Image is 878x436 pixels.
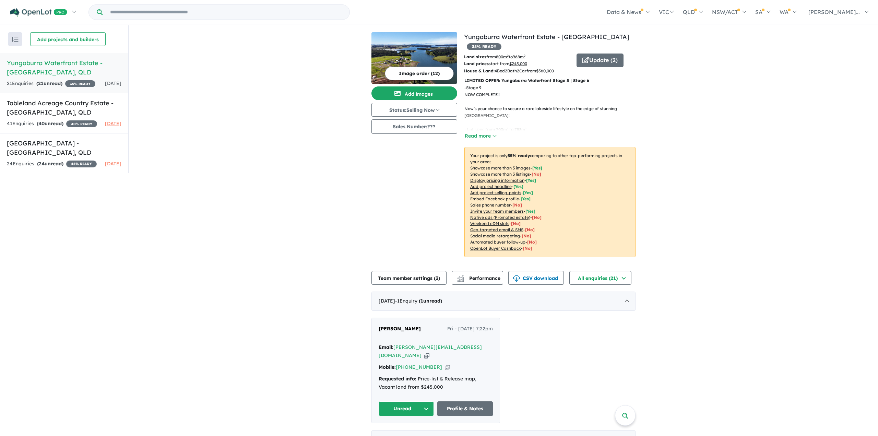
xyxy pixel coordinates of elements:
[464,68,495,73] b: House & Land:
[371,32,457,84] img: Yungaburra Waterfront Estate - Yungaburra
[512,202,522,208] span: [ No ]
[524,54,525,58] sup: 2
[436,275,438,281] span: 3
[445,364,450,371] button: Copy
[65,80,95,87] span: 35 % READY
[452,271,503,285] button: Performance
[513,54,525,59] u: 968 m
[505,68,507,73] u: 2
[470,221,509,226] u: Weekend eDM slots
[509,54,525,59] span: to
[38,80,44,86] span: 21
[517,68,519,73] u: 2
[532,172,541,177] span: [ No ]
[385,67,454,80] button: Image order (12)
[396,364,442,370] a: [PHONE_NUMBER]
[464,54,571,60] p: from
[10,8,67,17] img: Openlot PRO Logo White
[513,184,523,189] span: [ Yes ]
[525,227,535,232] span: [No]
[447,325,493,333] span: Fri - [DATE] 7:22pm
[509,61,527,66] u: $ 245,000
[496,54,509,59] u: 800 m
[7,120,97,128] div: 41 Enquir ies
[12,37,19,42] img: sort.svg
[437,401,493,416] a: Profile & Notes
[569,271,631,285] button: All enquiries (21)
[39,161,45,167] span: 24
[532,215,542,220] span: [No]
[379,364,396,370] strong: Mobile:
[467,43,501,50] span: 35 % READY
[464,61,489,66] b: Land prices
[7,98,121,117] h5: Tableland Acreage Country Estate - [GEOGRAPHIC_DATA] , QLD
[105,120,121,127] span: [DATE]
[371,86,457,100] button: Add images
[379,325,421,333] a: [PERSON_NAME]
[371,292,636,311] div: [DATE]
[470,233,520,238] u: Social media retargeting
[470,215,530,220] u: Native ads (Promoted estate)
[420,298,423,304] span: 1
[464,33,629,41] a: Yungaburra Waterfront Estate - [GEOGRAPHIC_DATA]
[525,209,535,214] span: [ Yes ]
[30,32,106,46] button: Add projects and builders
[419,298,442,304] strong: ( unread)
[104,5,348,20] input: Try estate name, suburb, builder or developer
[105,161,121,167] span: [DATE]
[511,221,521,226] span: [No]
[470,202,511,208] u: Sales phone number
[38,120,45,127] span: 40
[379,326,421,332] span: [PERSON_NAME]
[379,344,393,350] strong: Email:
[508,271,564,285] button: CSV download
[395,298,442,304] span: - 1 Enquir y
[464,84,641,378] p: - Stage 9 NOW COMPLETE!! Now’s your chance to secure a rare lakeside lifestyle on the edge of stu...
[523,190,533,195] span: [ Yes ]
[379,401,434,416] button: Unread
[66,161,97,167] span: 45 % READY
[527,239,537,245] span: [No]
[371,103,457,117] button: Status:Selling Now
[457,277,464,282] img: bar-chart.svg
[470,227,523,232] u: Geo-targeted email & SMS
[371,271,447,285] button: Team member settings (3)
[37,161,63,167] strong: ( unread)
[66,120,97,127] span: 40 % READY
[523,246,532,251] span: [No]
[470,239,525,245] u: Automated buyer follow-up
[470,165,531,170] u: Showcase more than 3 images
[424,352,429,359] button: Copy
[495,68,497,73] u: 4
[379,376,416,382] strong: Requested info:
[371,119,457,134] button: Sales Number:???
[457,275,463,279] img: line-chart.svg
[522,233,531,238] span: [No]
[470,172,530,177] u: Showcase more than 3 listings
[458,275,500,281] span: Performance
[521,196,531,201] span: [ Yes ]
[532,165,542,170] span: [ Yes ]
[464,68,571,74] p: Bed Bath Car from
[577,54,624,67] button: Update (2)
[470,190,521,195] u: Add project selling-points
[464,54,486,59] b: Land sizes
[7,160,97,168] div: 24 Enquir ies
[536,68,554,73] u: $ 560,000
[464,60,571,67] p: start from
[526,178,536,183] span: [ Yes ]
[513,275,520,282] img: download icon
[7,139,121,157] h5: [GEOGRAPHIC_DATA] - [GEOGRAPHIC_DATA] , QLD
[507,54,509,58] sup: 2
[808,9,860,15] span: [PERSON_NAME]...
[7,80,95,88] div: 21 Enquir ies
[105,80,121,86] span: [DATE]
[470,246,521,251] u: OpenLot Buyer Cashback
[508,153,530,158] b: 35 % ready
[470,196,519,201] u: Embed Facebook profile
[36,80,62,86] strong: ( unread)
[379,344,482,358] a: [PERSON_NAME][EMAIL_ADDRESS][DOMAIN_NAME]
[7,58,121,77] h5: Yungaburra Waterfront Estate - [GEOGRAPHIC_DATA] , QLD
[470,209,524,214] u: Invite your team members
